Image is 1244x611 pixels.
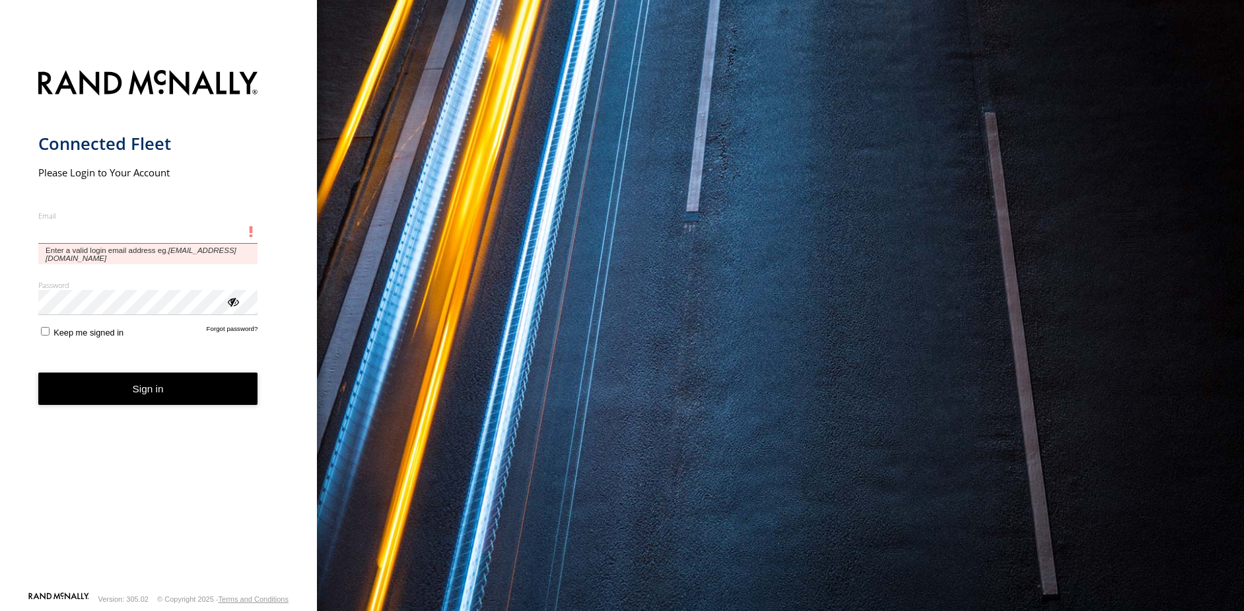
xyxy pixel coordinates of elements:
img: Rand McNally [38,67,258,101]
h2: Please Login to Your Account [38,166,258,179]
em: [EMAIL_ADDRESS][DOMAIN_NAME] [46,246,236,262]
input: Keep me signed in [41,327,50,336]
div: Version: 305.02 [98,595,149,603]
div: ViewPassword [226,295,239,308]
button: Sign in [38,373,258,405]
label: Email [38,211,258,221]
form: main [38,62,279,591]
a: Visit our Website [28,593,89,606]
a: Forgot password? [207,325,258,338]
a: Terms and Conditions [219,595,289,603]
span: Enter a valid login email address eg. [38,244,258,264]
label: Password [38,280,258,290]
div: © Copyright 2025 - [157,595,289,603]
span: Keep me signed in [53,328,123,338]
h1: Connected Fleet [38,133,258,155]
